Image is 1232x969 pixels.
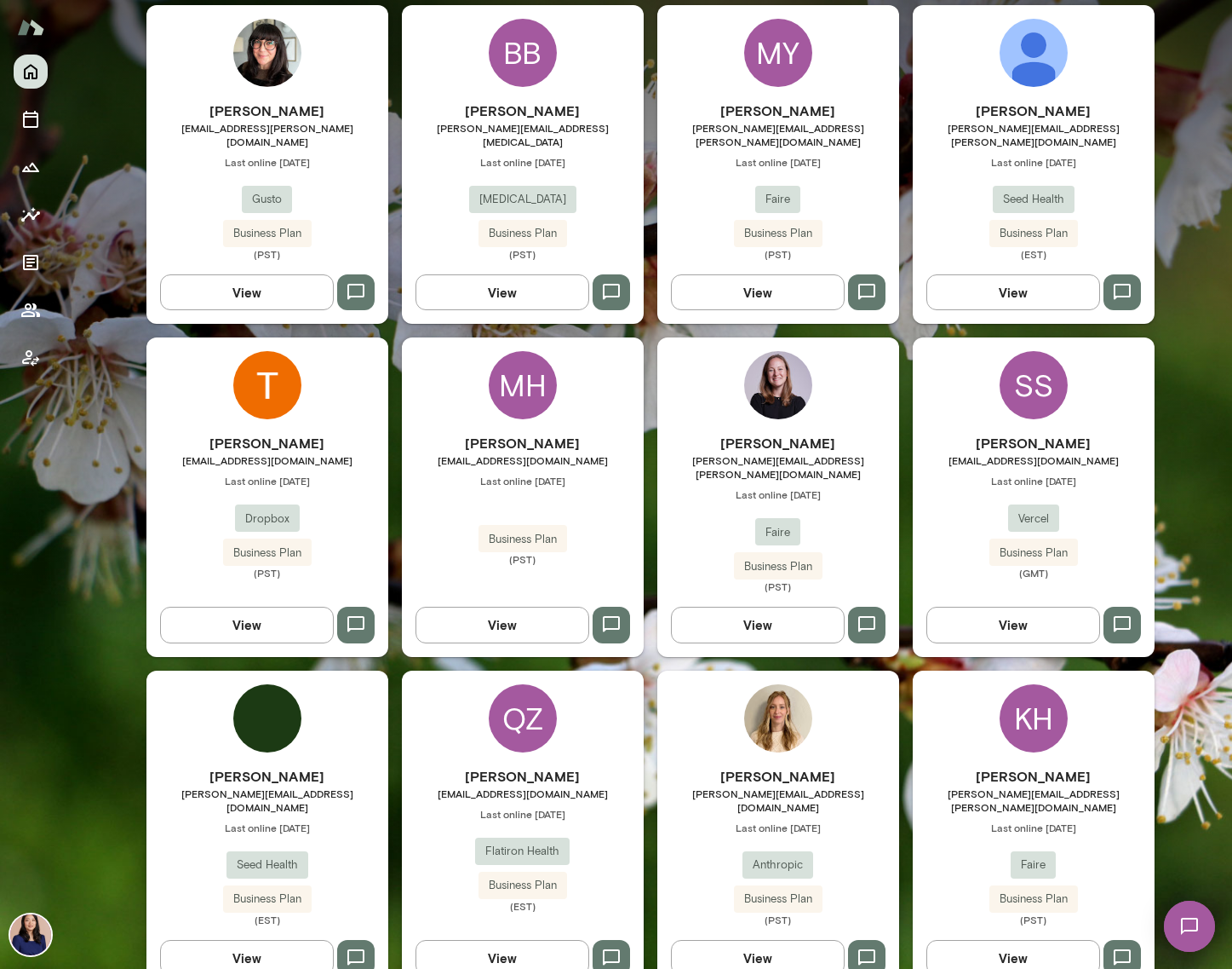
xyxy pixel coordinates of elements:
img: Sara Beatty [744,351,812,419]
span: Business Plan [223,545,312,562]
button: Insights [14,198,48,232]
h6: [PERSON_NAME] [657,766,899,787]
span: Business Plan [478,225,567,242]
img: Monica Chin [233,684,301,753]
span: Dropbox [235,510,300,528]
button: Client app [14,341,48,375]
span: (EST) [913,247,1155,261]
span: Last online [DATE] [402,807,644,821]
span: (PST) [657,913,899,926]
h6: [PERSON_NAME] [146,433,388,453]
span: Last online [DATE] [146,821,388,834]
h6: [PERSON_NAME] [913,766,1155,787]
span: Business Plan [989,225,1078,242]
span: [EMAIL_ADDRESS][DOMAIN_NAME] [913,453,1155,467]
span: (PST) [146,566,388,580]
button: View [415,274,589,310]
span: [PERSON_NAME][EMAIL_ADDRESS][PERSON_NAME][DOMAIN_NAME] [913,787,1155,814]
span: Last online [DATE] [146,474,388,487]
span: Last online [DATE] [913,474,1155,487]
button: View [671,274,845,310]
span: [PERSON_NAME][EMAIL_ADDRESS][DOMAIN_NAME] [146,787,388,814]
span: Business Plan [223,225,312,242]
div: MH [489,351,557,419]
button: Growth Plan [14,150,48,184]
span: Flatiron Health [475,843,570,860]
span: (PST) [657,580,899,593]
button: Sessions [14,102,48,136]
span: [PERSON_NAME][EMAIL_ADDRESS][PERSON_NAME][DOMAIN_NAME] [913,121,1155,148]
span: Faire [755,524,800,541]
span: (EST) [402,899,644,913]
div: KH [1000,684,1068,753]
button: Members [14,293,48,327]
span: Last online [DATE] [657,155,899,169]
span: [EMAIL_ADDRESS][PERSON_NAME][DOMAIN_NAME] [146,121,388,148]
span: (EST) [146,913,388,926]
img: Jennie Becker [1000,19,1068,87]
span: Business Plan [734,225,822,242]
h6: [PERSON_NAME] [657,101,899,121]
span: [PERSON_NAME][EMAIL_ADDRESS][MEDICAL_DATA] [402,121,644,148]
span: [EMAIL_ADDRESS][DOMAIN_NAME] [146,453,388,467]
span: Business Plan [478,531,567,548]
span: Seed Health [993,191,1074,208]
span: Faire [1011,857,1056,874]
div: SS [1000,351,1068,419]
span: Vercel [1008,510,1059,528]
h6: [PERSON_NAME] [402,766,644,787]
span: Last online [DATE] [402,474,644,487]
span: Business Plan [989,891,1078,908]
button: View [160,274,334,310]
span: (PST) [657,247,899,261]
span: Business Plan [989,545,1078,562]
span: [PERSON_NAME][EMAIL_ADDRESS][PERSON_NAME][DOMAIN_NAME] [657,121,899,148]
img: Theresa Ma [233,351,301,419]
div: BB [489,19,557,87]
div: QZ [489,684,557,753]
span: (PST) [146,247,388,261]
h6: [PERSON_NAME] [657,433,899,453]
img: Jadyn Aguilar [233,19,301,87]
h6: [PERSON_NAME] [146,101,388,121]
img: Leah Kim [10,914,51,955]
h6: [PERSON_NAME] [913,101,1155,121]
span: [PERSON_NAME][EMAIL_ADDRESS][PERSON_NAME][DOMAIN_NAME] [657,453,899,481]
button: Documents [14,245,48,280]
span: Last online [DATE] [402,155,644,169]
span: Seed Health [226,857,308,874]
span: Anthropic [742,857,813,874]
h6: [PERSON_NAME] [913,433,1155,453]
span: [MEDICAL_DATA] [469,191,576,208]
span: [EMAIL_ADDRESS][DOMAIN_NAME] [402,453,644,467]
span: Faire [755,191,800,208]
button: View [160,607,334,643]
span: Last online [DATE] [913,821,1155,834]
span: Last online [DATE] [146,155,388,169]
span: (PST) [402,247,644,261]
span: Business Plan [223,891,312,908]
button: View [926,607,1100,643]
img: Mento [17,11,44,43]
button: View [671,607,845,643]
span: Business Plan [478,877,567,894]
button: View [415,607,589,643]
h6: [PERSON_NAME] [402,101,644,121]
span: [PERSON_NAME][EMAIL_ADDRESS][DOMAIN_NAME] [657,787,899,814]
h6: [PERSON_NAME] [402,433,644,453]
span: Last online [DATE] [657,487,899,501]
span: [EMAIL_ADDRESS][DOMAIN_NAME] [402,787,644,800]
button: View [926,274,1100,310]
span: Gusto [242,191,292,208]
span: (PST) [402,552,644,566]
span: Last online [DATE] [657,821,899,834]
span: Last online [DATE] [913,155,1155,169]
button: Home [14,55,48,89]
span: (PST) [913,913,1155,926]
span: (GMT) [913,566,1155,580]
img: Aubrey Morgan [744,684,812,753]
span: Business Plan [734,558,822,575]
h6: [PERSON_NAME] [146,766,388,787]
span: Business Plan [734,891,822,908]
div: MY [744,19,812,87]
